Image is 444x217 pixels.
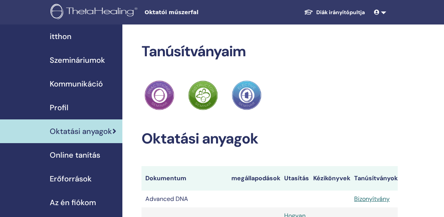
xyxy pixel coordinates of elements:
[145,80,174,110] img: Practitioner
[354,195,390,203] a: Bizonyítvány
[50,149,100,161] span: Online tanítás
[50,31,72,42] span: itthon
[304,9,313,15] img: graduation-cap-white.svg
[350,166,398,191] th: Tanúsítványok
[141,191,228,207] td: Advanced DNA
[309,166,350,191] th: Kézikönyvek
[50,173,92,184] span: Erőforrások
[50,102,68,113] span: Profil
[145,8,259,16] span: Oktatói műszerfal
[298,5,371,20] a: Diák irányítópultja
[50,54,105,66] span: Szemináriumok
[280,166,309,191] th: Utasítás
[228,166,280,191] th: megállapodások
[50,78,103,90] span: Kommunikáció
[141,130,398,148] h2: Oktatási anyagok
[232,80,262,110] img: Practitioner
[141,166,228,191] th: Dokumentum
[50,197,96,208] span: Az én fiókom
[188,80,218,110] img: Practitioner
[50,4,140,21] img: logo.png
[50,126,112,137] span: Oktatási anyagok
[141,43,398,60] h2: Tanúsítványaim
